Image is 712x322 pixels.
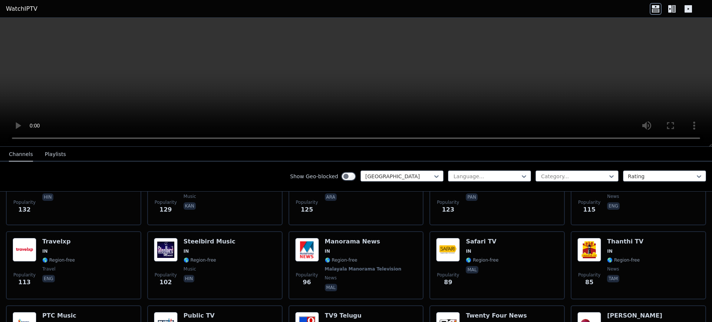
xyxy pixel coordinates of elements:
span: Malayala Manorama Television [325,266,402,272]
p: mal [466,266,478,273]
span: news [607,266,619,272]
img: Thanthi TV [577,238,601,262]
h6: Public TV [184,312,216,319]
span: 102 [159,278,172,287]
a: WatchIPTV [6,4,37,13]
span: travel [42,266,56,272]
img: Steelbird Music [154,238,178,262]
span: 96 [303,278,311,287]
p: tam [607,275,619,282]
img: Safari TV [436,238,460,262]
h6: Steelbird Music [184,238,235,245]
span: Popularity [155,272,177,278]
span: Popularity [578,199,600,205]
span: 89 [444,278,452,287]
span: Popularity [155,199,177,205]
span: IN [42,248,48,254]
span: IN [325,248,330,254]
span: 125 [301,205,313,214]
h6: PTC Music [42,312,76,319]
span: music [184,266,196,272]
span: Popularity [13,272,36,278]
span: 132 [18,205,30,214]
h6: Twenty Four News [466,312,527,319]
span: 🌎 Region-free [607,257,640,263]
h6: Safari TV [466,238,498,245]
span: news [607,193,619,199]
span: Popularity [296,272,318,278]
p: ara [325,193,337,201]
h6: Travelxp [42,238,75,245]
p: hin [42,193,53,201]
span: 115 [583,205,595,214]
span: 🌎 Region-free [42,257,75,263]
img: Travelxp [13,238,36,262]
h6: [PERSON_NAME] [607,312,662,319]
span: 🌎 Region-free [325,257,357,263]
span: IN [184,248,189,254]
p: eng [42,275,55,282]
p: mal [325,284,337,291]
span: Popularity [13,199,36,205]
span: 🌎 Region-free [184,257,216,263]
label: Show Geo-blocked [290,173,338,180]
h6: Manorama News [325,238,403,245]
span: music [184,193,196,199]
span: 85 [585,278,593,287]
span: Popularity [437,199,459,205]
h6: TV9 Telugu [325,312,362,319]
span: Popularity [296,199,318,205]
button: Playlists [45,147,66,162]
p: hin [184,275,195,282]
span: IN [607,248,613,254]
span: IN [466,248,471,254]
span: 113 [18,278,30,287]
span: 129 [159,205,172,214]
h6: Thanthi TV [607,238,643,245]
p: eng [607,202,620,210]
span: news [325,275,337,281]
span: 🌎 Region-free [466,257,498,263]
p: kan [184,202,196,210]
p: pan [466,193,478,201]
img: Manorama News [295,238,319,262]
span: Popularity [578,272,600,278]
span: 123 [442,205,454,214]
button: Channels [9,147,33,162]
span: Popularity [437,272,459,278]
